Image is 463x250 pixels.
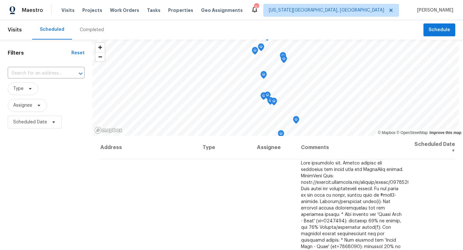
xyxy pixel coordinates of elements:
[278,130,284,140] div: Map marker
[168,7,193,13] span: Properties
[258,43,264,53] div: Map marker
[8,68,67,78] input: Search for an address...
[147,8,160,13] span: Tasks
[267,97,274,107] div: Map marker
[76,69,85,78] button: Open
[13,119,47,125] span: Scheduled Date
[22,7,43,13] span: Maestro
[430,130,461,135] a: Improve this map
[8,50,71,56] h1: Filters
[61,7,75,13] span: Visits
[378,130,395,135] a: Mapbox
[252,47,258,57] div: Map marker
[13,85,23,92] span: Type
[252,136,296,159] th: Assignee
[100,136,197,159] th: Address
[423,23,455,37] button: Schedule
[296,136,408,159] th: Comments
[414,7,453,13] span: [PERSON_NAME]
[396,130,428,135] a: OpenStreetMap
[82,7,102,13] span: Projects
[80,27,104,33] div: Completed
[110,7,139,13] span: Work Orders
[293,116,299,126] div: Map marker
[271,98,277,108] div: Map marker
[280,52,286,62] div: Map marker
[269,7,384,13] span: [US_STATE][GEOGRAPHIC_DATA], [GEOGRAPHIC_DATA]
[260,92,267,102] div: Map marker
[201,7,243,13] span: Geo Assignments
[408,136,455,159] th: Scheduled Date ↑
[429,26,450,34] span: Schedule
[8,23,22,37] span: Visits
[197,136,252,159] th: Type
[71,50,85,56] div: Reset
[264,92,271,102] div: Map marker
[95,52,105,61] button: Zoom out
[13,102,32,109] span: Assignee
[95,43,105,52] button: Zoom in
[92,40,459,136] canvas: Map
[94,127,123,134] a: Mapbox homepage
[260,71,267,81] div: Map marker
[254,4,259,10] div: 9
[40,26,64,33] div: Scheduled
[281,55,287,65] div: Map marker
